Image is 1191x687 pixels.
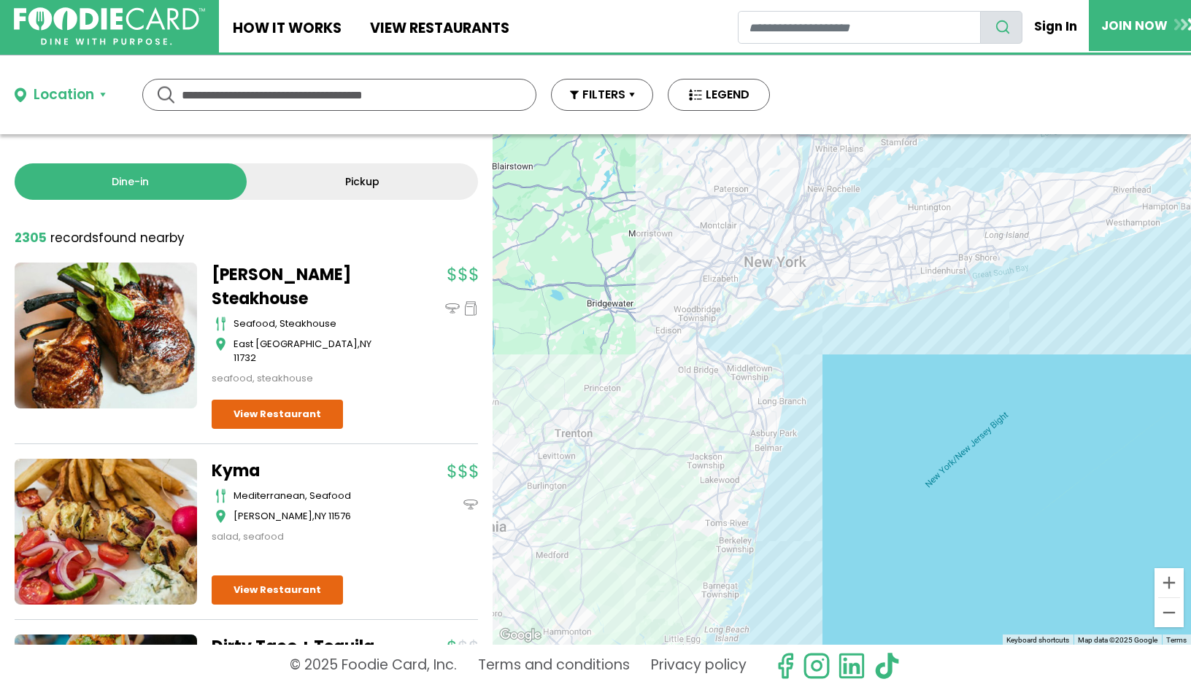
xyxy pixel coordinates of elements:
[212,634,394,683] a: Dirty Taco + Tequila - Patchogue
[290,652,457,680] p: © 2025 Foodie Card, Inc.
[1006,635,1069,645] button: Keyboard shortcuts
[463,497,478,512] img: dinein_icon.svg
[1022,10,1090,42] a: Sign In
[360,337,371,351] span: NY
[234,337,394,365] div: ,
[496,626,544,645] img: Google
[14,7,205,46] img: FoodieCard; Eat, Drink, Save, Donate
[34,85,94,106] div: Location
[247,163,479,200] a: Pickup
[493,134,1191,645] div: Wingstop - Cliffwood
[315,509,326,523] span: NY
[15,163,247,200] a: Dine-in
[1166,636,1187,644] a: Terms
[1155,598,1184,627] button: Zoom out
[215,489,226,503] img: cutlery_icon.svg
[838,652,866,680] img: linkedin.svg
[234,509,312,523] span: [PERSON_NAME]
[328,509,351,523] span: 11576
[668,79,770,111] button: LEGEND
[15,229,47,247] strong: 2305
[873,652,901,680] img: tiktok.svg
[234,509,394,524] div: ,
[651,652,747,680] a: Privacy policy
[445,301,460,316] img: dinein_icon.svg
[212,400,343,429] a: View Restaurant
[980,11,1022,44] button: search
[234,489,394,503] div: mediterranean, seafood
[234,351,256,365] span: 11732
[771,652,799,680] svg: check us out on facebook
[1155,568,1184,597] button: Zoom in
[215,317,226,331] img: cutlery_icon.svg
[463,301,478,316] img: pickup_icon.svg
[234,317,394,331] div: seafood, steakhouse
[1078,636,1157,644] span: Map data ©2025 Google
[212,575,343,605] a: View Restaurant
[50,229,99,247] span: records
[212,459,394,483] a: Kyma
[15,85,106,106] button: Location
[15,229,185,248] div: found nearby
[212,263,394,311] a: [PERSON_NAME] Steakhouse
[215,337,226,352] img: map_icon.svg
[496,626,544,645] a: Open this area in Google Maps (opens a new window)
[234,337,358,351] span: East [GEOGRAPHIC_DATA]
[215,509,226,524] img: map_icon.svg
[212,371,394,386] div: seafood, steakhouse
[551,79,653,111] button: FILTERS
[212,529,394,544] div: salad, seafood
[738,11,981,44] input: restaurant search
[478,652,630,680] a: Terms and conditions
